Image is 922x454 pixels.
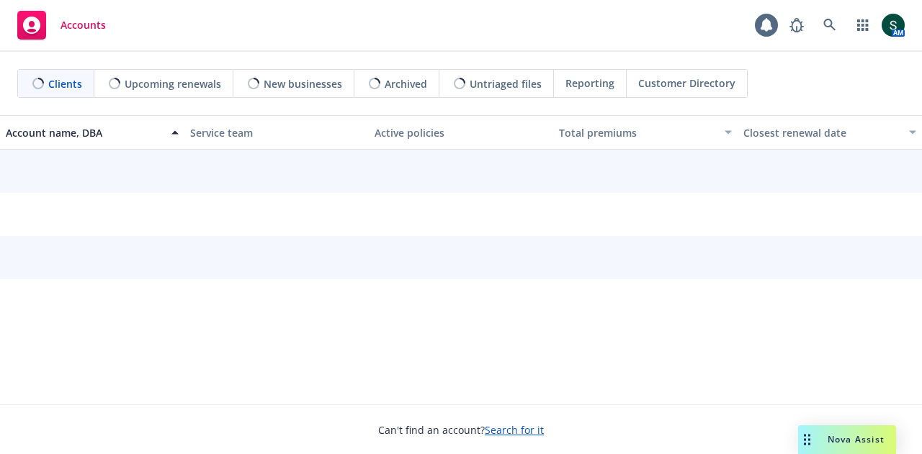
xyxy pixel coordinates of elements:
[378,422,544,437] span: Can't find an account?
[738,115,922,150] button: Closest renewal date
[638,76,735,91] span: Customer Directory
[6,125,163,140] div: Account name, DBA
[264,76,342,91] span: New businesses
[828,433,885,445] span: Nova Assist
[849,11,877,40] a: Switch app
[190,125,363,140] div: Service team
[470,76,542,91] span: Untriaged files
[184,115,369,150] button: Service team
[61,19,106,31] span: Accounts
[369,115,553,150] button: Active policies
[815,11,844,40] a: Search
[48,76,82,91] span: Clients
[485,423,544,437] a: Search for it
[12,5,112,45] a: Accounts
[385,76,427,91] span: Archived
[882,14,905,37] img: photo
[798,425,896,454] button: Nova Assist
[553,115,738,150] button: Total premiums
[565,76,614,91] span: Reporting
[559,125,716,140] div: Total premiums
[375,125,547,140] div: Active policies
[782,11,811,40] a: Report a Bug
[125,76,221,91] span: Upcoming renewals
[798,425,816,454] div: Drag to move
[743,125,900,140] div: Closest renewal date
